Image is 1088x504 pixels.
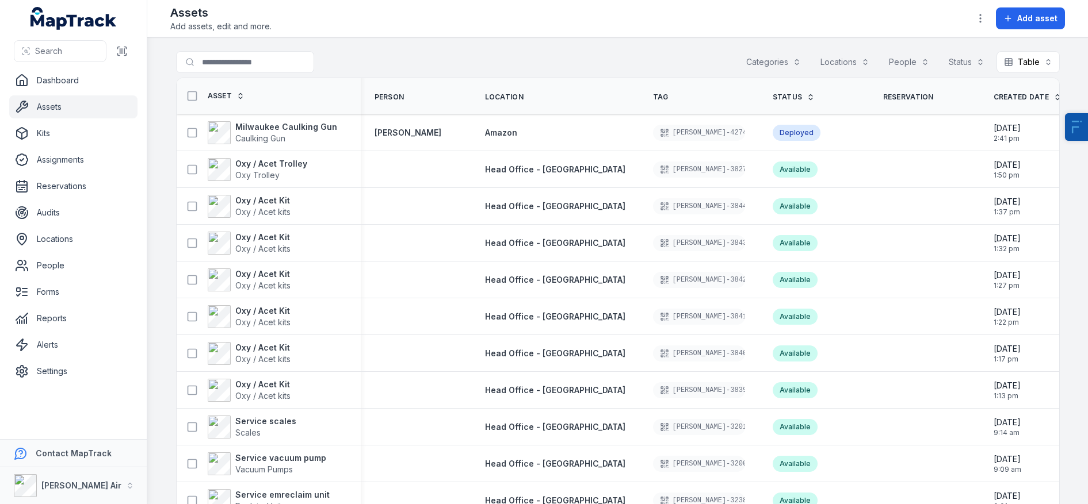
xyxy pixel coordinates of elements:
div: [PERSON_NAME]-3200 [653,456,745,472]
h2: Assets [170,5,272,21]
time: 12/08/2025, 1:32:14 pm [994,233,1021,253]
a: Oxy / Acet KitOxy / Acet kits [208,379,291,402]
strong: Contact MapTrack [36,448,112,458]
button: Status [941,51,992,73]
strong: Oxy / Acet Kit [235,195,291,206]
a: Oxy / Acet TrolleyOxy Trolley [208,158,307,181]
span: Oxy / Acet kits [235,207,291,217]
span: Status [773,93,803,102]
div: [PERSON_NAME]-3827 [653,161,745,178]
span: 1:27 pm [994,281,1021,290]
a: Locations [9,228,138,251]
span: Oxy / Acet kits [235,244,291,253]
strong: Oxy / Acet Kit [235,379,291,390]
a: Dashboard [9,69,138,92]
a: Assignments [9,148,138,171]
span: Amazon [485,128,517,137]
strong: Oxy / Acet Trolley [235,158,307,170]
span: Tag [653,93,669,102]
time: 12/08/2025, 1:50:39 pm [994,159,1021,180]
strong: Milwaukee Caulking Gun [235,121,337,133]
span: [DATE] [994,196,1021,207]
button: People [881,51,937,73]
a: Head Office - [GEOGRAPHIC_DATA] [485,164,625,175]
a: Forms [9,280,138,303]
strong: Oxy / Acet Kit [235,342,291,353]
a: Oxy / Acet KitOxy / Acet kits [208,268,291,291]
div: [PERSON_NAME]-4274 [653,125,745,141]
time: 12/08/2025, 1:37:41 pm [994,196,1021,217]
time: 12/08/2025, 1:22:21 pm [994,306,1021,327]
span: 1:50 pm [994,171,1021,180]
span: Head Office - [GEOGRAPHIC_DATA] [485,459,625,468]
time: 12/08/2025, 1:17:27 pm [994,343,1021,364]
span: 1:17 pm [994,355,1021,364]
a: Oxy / Acet KitOxy / Acet kits [208,342,291,365]
div: Available [773,272,818,288]
time: 12/08/2025, 2:41:41 pm [994,122,1021,143]
div: Available [773,456,818,472]
div: [PERSON_NAME]-3844 [653,198,745,214]
strong: Service scales [235,415,296,427]
span: Add asset [1017,13,1058,24]
a: Amazon [485,127,517,138]
strong: Oxy / Acet Kit [235,305,291,317]
a: [PERSON_NAME] [375,127,441,138]
span: Asset [208,91,232,101]
span: [DATE] [994,159,1021,171]
button: Table [997,51,1060,73]
span: 9:09 am [994,465,1021,474]
span: [DATE] [994,453,1021,465]
a: Head Office - [GEOGRAPHIC_DATA] [485,458,625,470]
a: Created Date [994,93,1062,102]
span: Oxy / Acet kits [235,391,291,401]
strong: Service vacuum pump [235,452,326,464]
div: [PERSON_NAME]-3843 [653,235,745,251]
strong: Oxy / Acet Kit [235,268,291,280]
span: 1:37 pm [994,207,1021,217]
span: [DATE] [994,270,1021,281]
div: [PERSON_NAME]-3840 [653,345,745,361]
a: Head Office - [GEOGRAPHIC_DATA] [485,237,625,249]
span: [DATE] [994,122,1021,134]
span: Reservation [883,93,934,102]
div: Available [773,235,818,251]
time: 12/08/2025, 9:09:09 am [994,453,1021,474]
a: Head Office - [GEOGRAPHIC_DATA] [485,421,625,433]
span: Head Office - [GEOGRAPHIC_DATA] [485,275,625,284]
time: 12/08/2025, 1:13:51 pm [994,380,1021,401]
span: Vacuum Pumps [235,464,293,474]
a: Kits [9,122,138,145]
span: Person [375,93,404,102]
span: [DATE] [994,343,1021,355]
span: Head Office - [GEOGRAPHIC_DATA] [485,348,625,358]
a: MapTrack [30,7,117,30]
div: Deployed [773,125,820,141]
span: [DATE] [994,490,1021,502]
div: [PERSON_NAME]-3201 [653,419,745,435]
span: 2:41 pm [994,134,1021,143]
a: Audits [9,201,138,224]
span: 1:13 pm [994,391,1021,401]
a: Service scalesScales [208,415,296,438]
a: Reservations [9,175,138,198]
div: [PERSON_NAME]-3842 [653,272,745,288]
button: Add asset [996,7,1065,29]
a: Head Office - [GEOGRAPHIC_DATA] [485,311,625,322]
a: Head Office - [GEOGRAPHIC_DATA] [485,348,625,359]
span: Oxy / Acet kits [235,280,291,290]
a: Status [773,93,815,102]
button: Search [14,40,106,62]
span: [DATE] [994,306,1021,318]
a: Oxy / Acet KitOxy / Acet kits [208,232,291,255]
div: Available [773,161,818,178]
span: Oxy / Acet kits [235,354,291,364]
div: Available [773,345,818,361]
span: Head Office - [GEOGRAPHIC_DATA] [485,385,625,395]
strong: [PERSON_NAME] Air [41,480,121,490]
span: Head Office - [GEOGRAPHIC_DATA] [485,311,625,321]
div: Available [773,382,818,398]
a: Alerts [9,333,138,356]
a: Head Office - [GEOGRAPHIC_DATA] [485,274,625,286]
